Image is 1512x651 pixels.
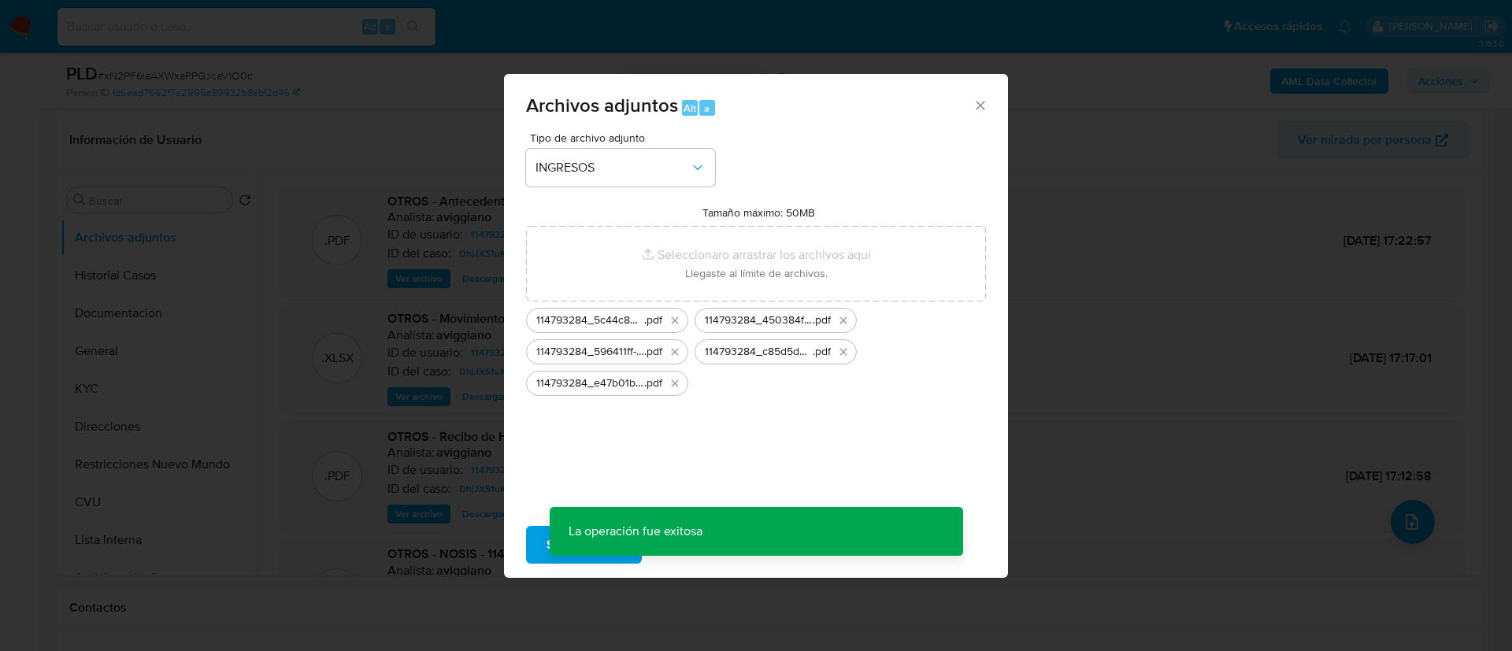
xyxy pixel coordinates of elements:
[973,98,987,112] button: Cerrar
[665,374,684,393] button: Eliminar 114793284_e47b01b1-aa38-4aa2-a8a0-8c724a2831e3.pdf
[644,375,662,391] span: .pdf
[536,344,644,360] span: 114793284_596411ff-70b8-4cbc-9019-48b8eb907727
[813,344,831,360] span: .pdf
[705,313,813,328] span: 114793284_450384f4-3d82-47f5-[DATE]-e10c693b14de
[547,527,621,562] span: Subir archivo
[684,101,696,116] span: Alt
[705,344,813,360] span: 114793284_c85d5d0b-e43d-4d15-a374-4d519b29e2a9
[550,507,721,556] p: La operación fue exitosa
[644,313,662,328] span: .pdf
[536,313,644,328] span: 114793284_5c44c80c-b4fe-4578-a9af-f9193ae2426f
[702,205,815,220] label: Tamaño máximo: 50MB
[665,311,684,330] button: Eliminar 114793284_5c44c80c-b4fe-4578-a9af-f9193ae2426f.pdf
[536,375,644,391] span: 114793284_e47b01b1-aa38-4aa2-a8a0-8c724a2831e3
[535,160,690,176] span: INGRESOS
[665,342,684,361] button: Eliminar 114793284_596411ff-70b8-4cbc-9019-48b8eb907727.pdf
[526,91,678,119] span: Archivos adjuntos
[834,342,853,361] button: Eliminar 114793284_c85d5d0b-e43d-4d15-a374-4d519b29e2a9.pdf
[526,149,715,187] button: INGRESOS
[813,313,831,328] span: .pdf
[526,526,642,564] button: Subir archivo
[530,132,719,143] span: Tipo de archivo adjunto
[526,301,986,396] ul: Archivos seleccionados
[644,344,662,360] span: .pdf
[834,311,853,330] button: Eliminar 114793284_450384f4-3d82-47f5-ac40-e10c693b14de.pdf
[669,527,720,562] span: Cancelar
[704,101,710,116] span: a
